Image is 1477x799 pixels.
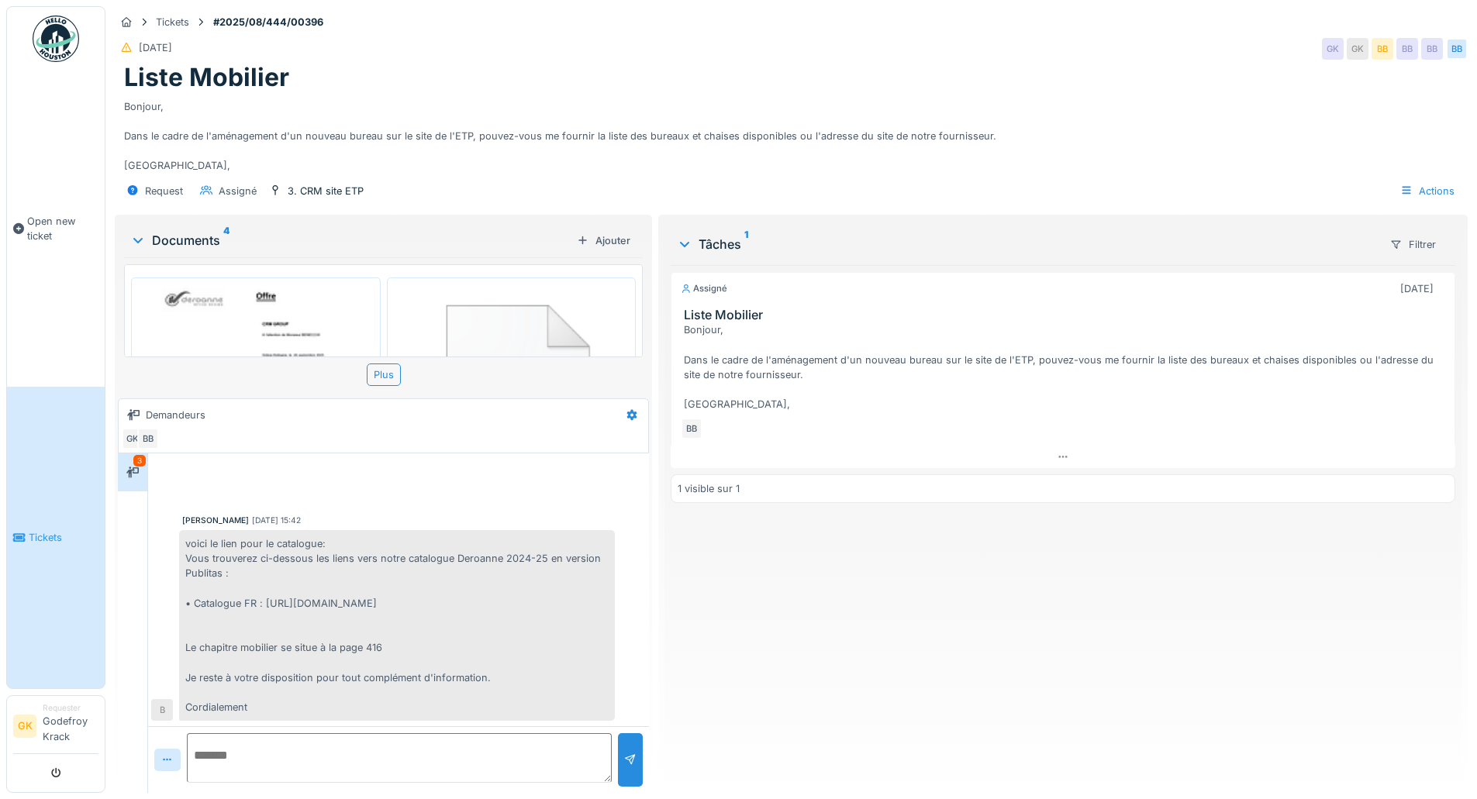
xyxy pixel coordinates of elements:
a: Open new ticket [7,71,105,387]
div: BB [681,418,702,439]
div: GK [1322,38,1344,60]
div: [PERSON_NAME] [182,515,249,526]
div: Ajouter [571,230,637,251]
div: Request [145,184,183,198]
div: Bonjour, Dans le cadre de l'aménagement d'un nouveau bureau sur le site de l'ETP, pouvez-vous me ... [124,93,1458,174]
div: [DATE] [139,40,172,55]
div: Tâches [677,235,1377,253]
sup: 4 [223,231,229,250]
sup: 1 [744,235,748,253]
div: 1 visible sur 1 [678,481,740,496]
div: GK [1347,38,1368,60]
img: 84750757-fdcc6f00-afbb-11ea-908a-1074b026b06b.png [391,281,633,512]
div: [DATE] [1400,281,1434,296]
div: [DATE] 15:42 [252,515,301,526]
span: Open new ticket [27,214,98,243]
h1: Liste Mobilier [124,63,289,92]
div: Documents [130,231,571,250]
div: Actions [1393,180,1461,202]
div: BB [137,428,159,449]
div: GK [122,428,143,449]
li: Godefroy Krack [43,702,98,750]
div: Demandeurs [146,408,205,422]
a: Tickets [7,387,105,688]
div: Tickets [156,15,189,29]
div: BB [1446,38,1468,60]
div: Assigné [219,184,257,198]
div: Filtrer [1383,233,1443,256]
strong: #2025/08/444/00396 [207,15,330,29]
div: B [151,699,173,721]
div: Assigné [681,282,727,295]
div: 3. CRM site ETP [288,184,364,198]
div: Bonjour, Dans le cadre de l'aménagement d'un nouveau bureau sur le site de l'ETP, pouvez-vous me ... [684,322,1448,412]
div: Plus [367,363,401,386]
span: Tickets [29,530,98,545]
li: GK [13,715,36,738]
h3: Liste Mobilier [684,308,1448,322]
div: voici le lien pour le catalogue: Vous trouverez ci-dessous les liens vers notre catalogue Deroann... [179,530,615,721]
div: BB [1372,38,1393,60]
div: Requester [43,702,98,714]
div: BB [1396,38,1418,60]
img: Badge_color-CXgf-gQk.svg [33,15,79,62]
div: 3 [133,455,146,467]
img: 3eyl0fssnjioqamitj9eqshk1f4h [135,281,377,622]
div: BB [1421,38,1443,60]
a: GK RequesterGodefroy Krack [13,702,98,754]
